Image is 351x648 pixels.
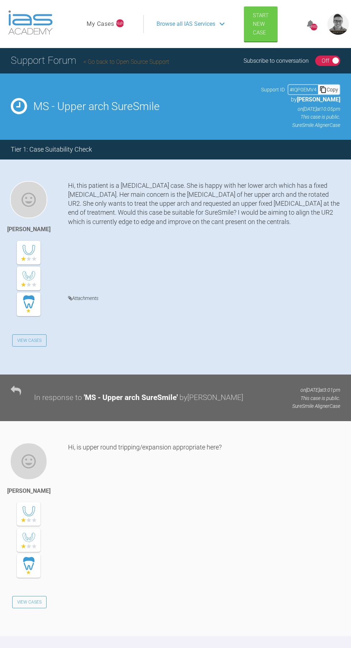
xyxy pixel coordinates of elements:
div: 4900 [311,24,317,30]
img: Kayten Patel [10,181,47,218]
p: SureSmile Aligner Case [292,402,340,410]
a: Go back to Open Source Support [83,58,169,65]
h2: MS - Upper arch SureSmile [33,101,255,112]
div: Subscribe to conversation [244,56,309,66]
a: Start New Case [244,6,278,42]
span: Browse all IAS Services [157,19,215,29]
div: Copy [318,85,340,94]
div: Hi, this patient is a [MEDICAL_DATA] case. She is happy with her lower arch which has a fixed [ME... [68,181,340,283]
img: profile.png [327,13,349,35]
img: logo-light.3e3ef733.png [8,10,53,35]
p: SureSmile Aligner Case [261,121,340,129]
div: In response to [34,392,82,404]
h4: Attachments [68,294,340,303]
span: Support ID [261,86,285,94]
p: by [261,95,340,104]
img: Kayten Patel [10,443,47,480]
p: on [DATE] at 3:01pm [292,386,340,394]
p: This case is public. [292,394,340,402]
p: on [DATE] at 10:05pm [261,105,340,113]
div: [PERSON_NAME] [7,486,51,496]
div: by [PERSON_NAME] [179,392,243,404]
a: View Cases [12,334,47,347]
a: My Cases [87,19,114,29]
div: # IQP0EMV4 [288,86,318,94]
span: NaN [116,19,124,27]
div: Hi, is upper round tripping/expansion appropriate here? [68,443,340,626]
h1: Support Forum [11,53,169,69]
div: Tier 1: Case Suitability Check [11,144,92,155]
div: ' MS - Upper arch SureSmile ' [84,392,178,404]
span: [PERSON_NAME] [297,96,340,103]
a: View Cases [12,596,47,608]
div: [PERSON_NAME] [7,225,51,234]
span: Start New Case [253,12,269,36]
div: Off [322,56,329,66]
p: This case is public. [261,113,340,121]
